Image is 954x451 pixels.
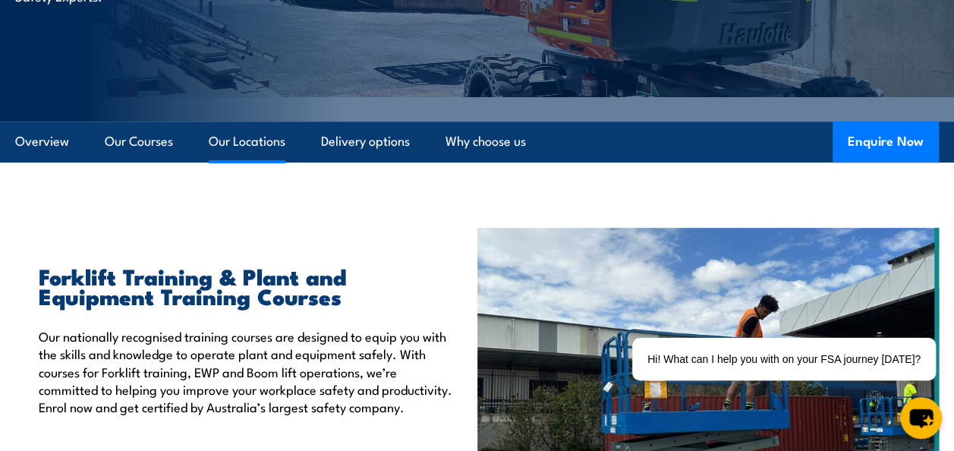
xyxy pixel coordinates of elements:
button: Enquire Now [833,121,939,162]
h2: Forklift Training & Plant and Equipment Training Courses [39,266,455,305]
a: Our Courses [105,121,173,162]
div: Hi! What can I help you with on your FSA journey [DATE]? [632,338,936,380]
a: Delivery options [321,121,410,162]
a: Overview [15,121,69,162]
a: Why choose us [446,121,526,162]
a: Our Locations [209,121,285,162]
p: Our nationally recognised training courses are designed to equip you with the skills and knowledg... [39,327,455,416]
button: chat-button [900,397,942,439]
